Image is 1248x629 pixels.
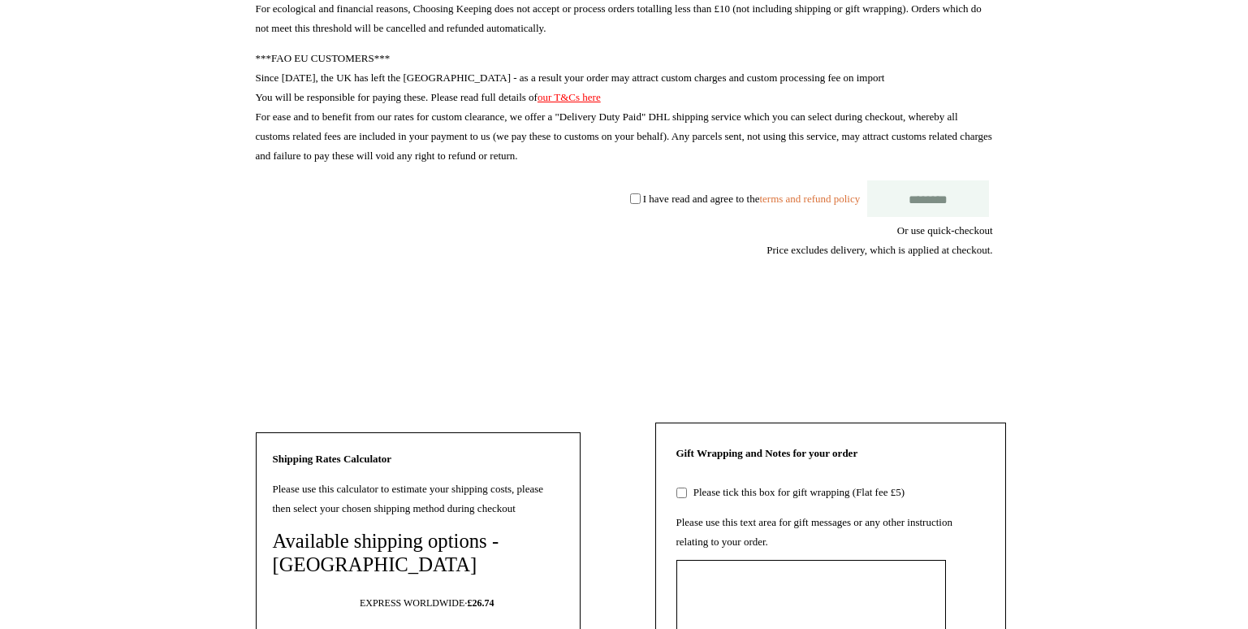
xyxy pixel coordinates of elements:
[538,91,601,103] a: our T&Cs here
[273,479,564,518] p: Please use this calculator to estimate your shipping costs, please then select your chosen shippi...
[256,221,993,260] div: Or use quick-checkout
[273,529,564,577] h4: Available shipping options - [GEOGRAPHIC_DATA]
[643,192,860,204] label: I have read and agree to the
[759,192,860,204] a: terms and refund policy
[676,447,858,459] strong: Gift Wrapping and Notes for your order
[256,49,993,166] p: ***FAO EU CUSTOMERS*** Since [DATE], the UK has left the [GEOGRAPHIC_DATA] - as a result your ord...
[689,486,905,498] label: Please tick this box for gift wrapping (Flat fee £5)
[871,319,993,362] iframe: PayPal-paypal
[273,453,392,465] strong: Shipping Rates Calculator
[676,516,952,548] label: Please use this text area for gift messages or any other instruction relating to your order.
[256,241,993,260] div: Price excludes delivery, which is applied at checkout.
